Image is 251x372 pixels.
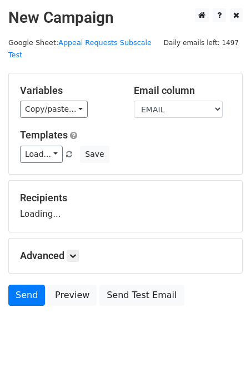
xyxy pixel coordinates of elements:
h5: Advanced [20,250,231,262]
a: Appeal Requests Subscale Test [8,38,152,59]
iframe: Chat Widget [195,319,251,372]
a: Load... [20,146,63,163]
h5: Email column [134,85,231,97]
a: Daily emails left: 1497 [160,38,243,47]
a: Templates [20,129,68,141]
div: Loading... [20,192,231,221]
a: Copy/paste... [20,101,88,118]
a: Send [8,285,45,306]
small: Google Sheet: [8,38,152,59]
a: Preview [48,285,97,306]
button: Save [80,146,109,163]
h2: New Campaign [8,8,243,27]
a: Send Test Email [99,285,184,306]
h5: Variables [20,85,117,97]
h5: Recipients [20,192,231,204]
span: Daily emails left: 1497 [160,37,243,49]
